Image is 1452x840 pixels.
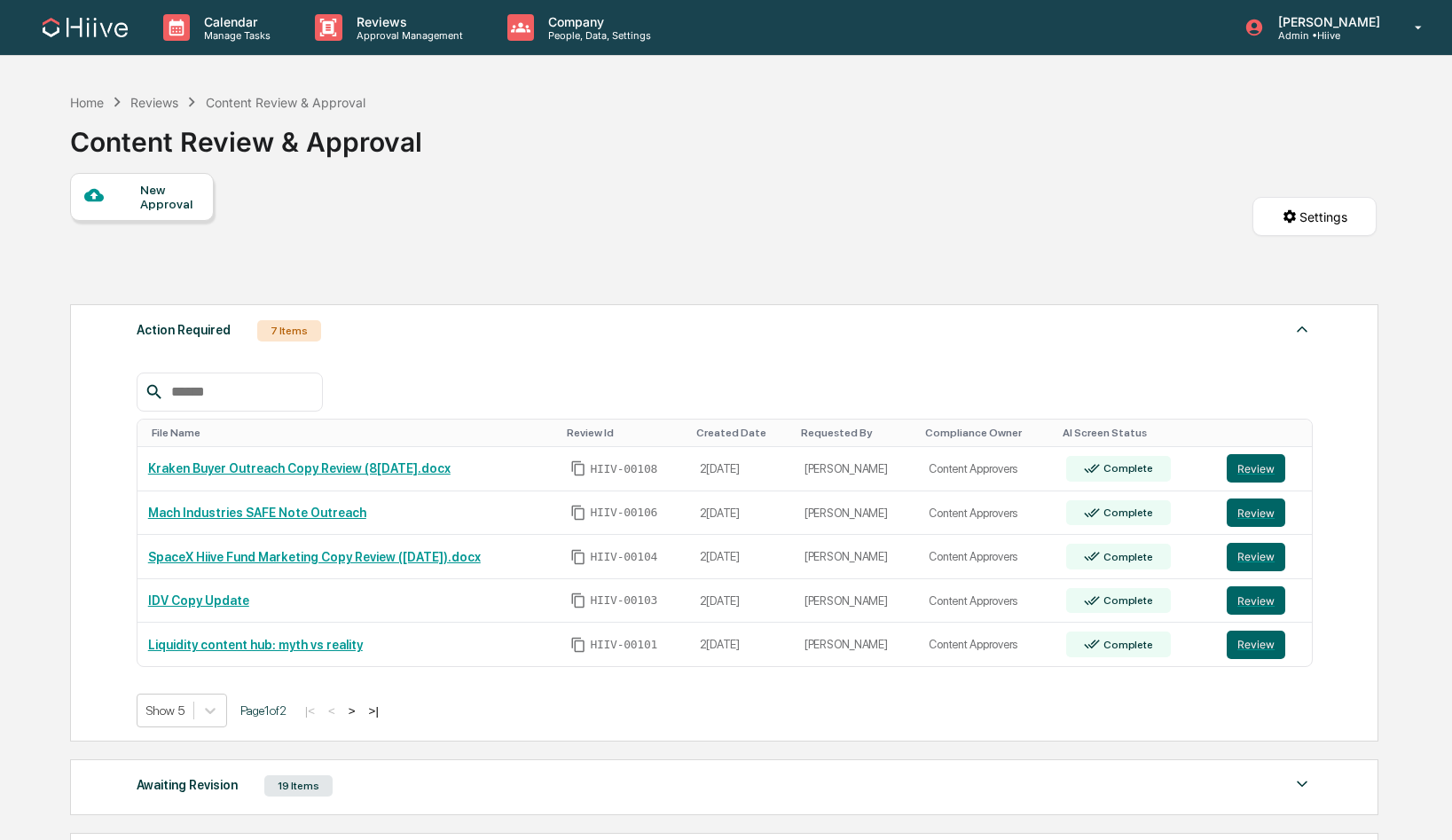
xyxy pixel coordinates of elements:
[918,579,1055,624] td: Content Approvers
[1264,14,1389,29] p: [PERSON_NAME]
[918,447,1055,491] td: Content Approvers
[1227,499,1285,527] button: Review
[794,447,919,491] td: [PERSON_NAME]
[130,95,178,110] div: Reviews
[689,491,794,536] td: 2[DATE]
[343,703,361,718] button: >
[534,14,660,29] p: Company
[190,29,279,42] p: Manage Tasks
[1100,462,1152,475] div: Complete
[1100,594,1152,607] div: Complete
[323,703,341,718] button: <
[148,638,363,652] a: Liquidity content hub: myth vs reality
[689,579,794,624] td: 2[DATE]
[43,18,128,37] img: logo
[590,593,657,608] span: HIIV-00103
[1227,499,1301,527] a: Review
[1230,427,1305,439] div: Toggle SortBy
[590,638,657,652] span: HIIV-00101
[794,535,919,579] td: [PERSON_NAME]
[264,775,333,797] div: 19 Items
[70,112,422,158] div: Content Review & Approval
[190,14,279,29] p: Calendar
[918,491,1055,536] td: Content Approvers
[148,506,366,520] a: Mach Industries SAFE Note Outreach
[1227,543,1301,571] a: Review
[1227,543,1285,571] button: Review
[570,549,586,565] span: Copy Id
[794,579,919,624] td: [PERSON_NAME]
[570,637,586,653] span: Copy Id
[1227,586,1285,615] button: Review
[590,462,657,476] span: HIIV-00108
[689,535,794,579] td: 2[DATE]
[1291,318,1313,340] img: caret
[140,183,200,211] div: New Approval
[1264,29,1389,42] p: Admin • Hiive
[137,773,238,797] div: Awaiting Revision
[152,427,553,439] div: Toggle SortBy
[801,427,912,439] div: Toggle SortBy
[364,703,384,718] button: >|
[1227,454,1285,483] button: Review
[534,29,660,42] p: People, Data, Settings
[696,427,787,439] div: Toggle SortBy
[148,461,451,475] a: Kraken Buyer Outreach Copy Review (8[DATE].docx
[794,623,919,666] td: [PERSON_NAME]
[1227,631,1285,659] button: Review
[570,593,586,608] span: Copy Id
[918,623,1055,666] td: Content Approvers
[137,318,231,341] div: Action Required
[570,460,586,476] span: Copy Id
[1227,454,1301,483] a: Review
[689,623,794,666] td: 2[DATE]
[1100,639,1152,651] div: Complete
[240,703,286,718] span: Page 1 of 2
[148,550,481,564] a: SpaceX Hiive Fund Marketing Copy Review ([DATE]).docx
[925,427,1048,439] div: Toggle SortBy
[794,491,919,536] td: [PERSON_NAME]
[300,703,320,718] button: |<
[70,95,104,110] div: Home
[342,14,472,29] p: Reviews
[257,320,321,341] div: 7 Items
[689,447,794,491] td: 2[DATE]
[1100,506,1152,519] div: Complete
[148,593,249,608] a: IDV Copy Update
[1291,773,1313,795] img: caret
[1227,631,1301,659] a: Review
[590,506,657,520] span: HIIV-00106
[1227,586,1301,615] a: Review
[1252,197,1377,236] button: Settings
[342,29,472,42] p: Approval Management
[567,427,681,439] div: Toggle SortBy
[590,550,657,564] span: HIIV-00104
[206,95,365,110] div: Content Review & Approval
[570,505,586,521] span: Copy Id
[1100,551,1152,563] div: Complete
[1063,427,1210,439] div: Toggle SortBy
[918,535,1055,579] td: Content Approvers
